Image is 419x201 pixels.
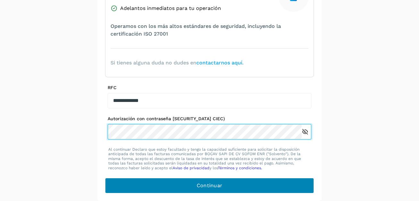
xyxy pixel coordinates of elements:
[111,22,308,38] span: Operamos con los más altos estándares de seguridad, incluyendo la certificación ISO 27001
[108,85,311,90] label: RFC
[173,166,209,170] a: Aviso de privacidad
[111,59,243,67] span: Si tienes alguna duda no dudes en
[105,178,314,193] button: Continuar
[197,182,223,189] span: Continuar
[108,147,311,170] p: Al continuar Declaro que estoy facultado y tengo la capacidad suficiente para solicitar la dispos...
[196,60,243,66] a: contactarnos aquí.
[108,116,311,121] label: Autorización con contraseña [SECURITY_DATA] CIEC)
[120,4,221,12] span: Adelantos inmediatos para tu operación
[218,166,262,170] a: Términos y condiciones.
